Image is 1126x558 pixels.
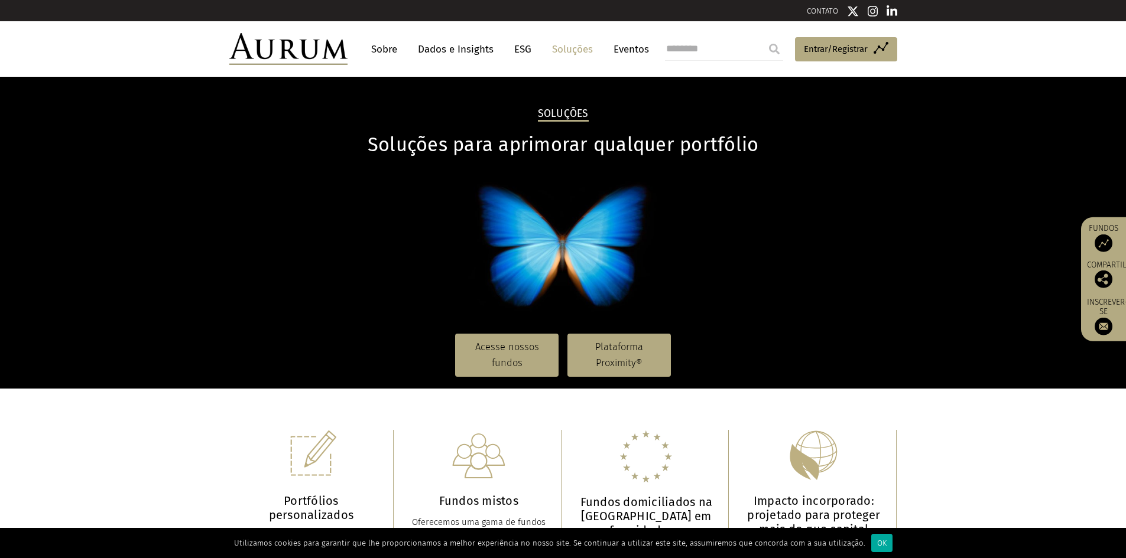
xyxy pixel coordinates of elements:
[868,5,878,17] img: Ícone do Instagram
[229,33,348,65] img: Aurum
[795,37,897,62] a: Entrar/Registrar
[762,37,786,61] input: Submit
[847,5,859,17] img: Ícone do Twitter
[1095,318,1112,335] img: Inscreva-se na nossa newsletter
[538,107,589,120] font: Soluções
[365,38,403,60] a: Sobre
[371,43,397,56] font: Sobre
[1087,223,1120,252] a: Fundos
[455,334,559,377] a: Acesse nossos fundos
[475,341,539,368] font: Acesse nossos fundos
[368,133,759,156] font: Soluções para aprimorar qualquer portfólio
[514,43,531,56] font: ESG
[418,43,494,56] font: Dados e Insights
[877,539,887,547] font: OK
[1095,270,1112,288] img: Compartilhe esta publicação
[580,495,713,552] font: Fundos domiciliados na [GEOGRAPHIC_DATA] em conformidade com a AIFMD
[439,494,518,508] font: Fundos mistos
[269,494,354,522] font: Portfólios personalizados
[546,38,599,60] a: Soluções
[614,43,649,56] font: Eventos
[1095,234,1112,252] img: Fundos de acesso
[508,38,537,60] a: ESG
[567,334,671,377] a: Plataforma Proximity®
[1089,223,1118,233] font: Fundos
[807,6,838,15] a: CONTATO
[804,44,868,54] font: Entrar/Registrar
[234,539,865,547] font: Utilizamos cookies para garantir que lhe proporcionamos a melhor experiência no nosso site. Se co...
[595,341,643,368] font: Plataforma Proximity®
[747,494,880,536] font: Impacto incorporado: projetado para proteger mais do que capital
[552,43,593,56] font: Soluções
[608,38,649,60] a: Eventos
[887,5,897,17] img: Ícone do Linkedin
[412,38,499,60] a: Dados e Insights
